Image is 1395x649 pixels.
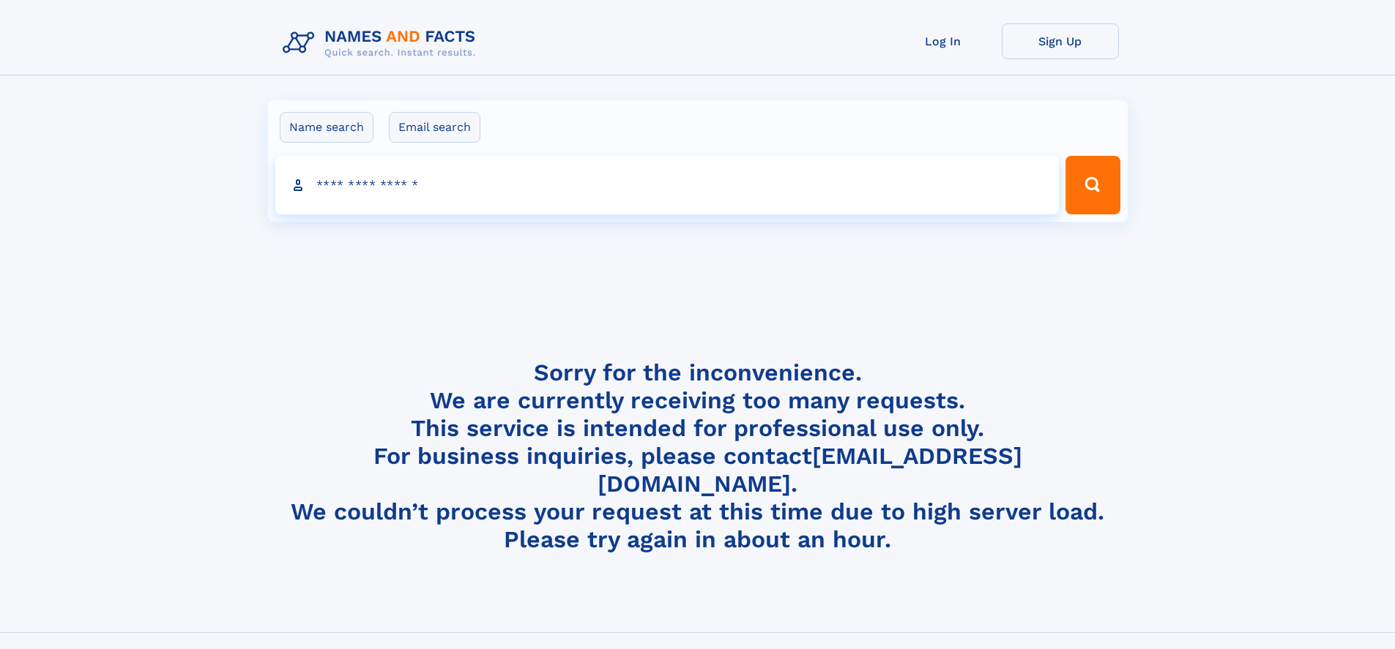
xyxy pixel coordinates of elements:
[277,23,488,63] img: Logo Names and Facts
[1065,156,1120,214] button: Search Button
[277,359,1119,554] h4: Sorry for the inconvenience. We are currently receiving too many requests. This service is intend...
[598,442,1022,498] a: [EMAIL_ADDRESS][DOMAIN_NAME]
[389,112,480,143] label: Email search
[1002,23,1119,59] a: Sign Up
[885,23,1002,59] a: Log In
[280,112,373,143] label: Name search
[275,156,1060,214] input: search input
